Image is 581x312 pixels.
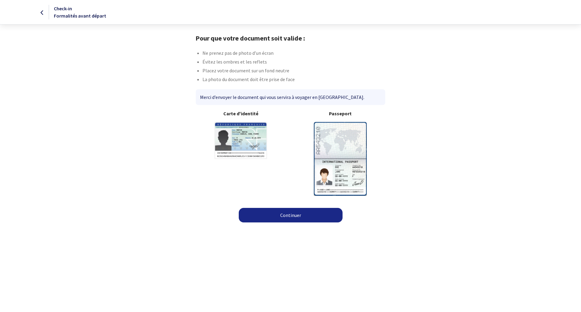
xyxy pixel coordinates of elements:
li: La photo du document doit être prise de face [202,76,385,84]
b: Carte d'identité [196,110,286,117]
div: Merci d’envoyer le document qui vous servira à voyager en [GEOGRAPHIC_DATA]. [196,89,385,105]
li: Placez votre document sur un fond neutre [202,67,385,76]
img: illuPasseport.svg [314,122,367,195]
a: Continuer [239,208,343,222]
li: Ne prenez pas de photo d’un écran [202,49,385,58]
b: Passeport [295,110,385,117]
li: Évitez les ombres et les reflets [202,58,385,67]
img: illuCNI.svg [214,122,267,159]
span: Check-in Formalités avant départ [54,5,106,19]
h1: Pour que votre document soit valide : [195,34,385,42]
